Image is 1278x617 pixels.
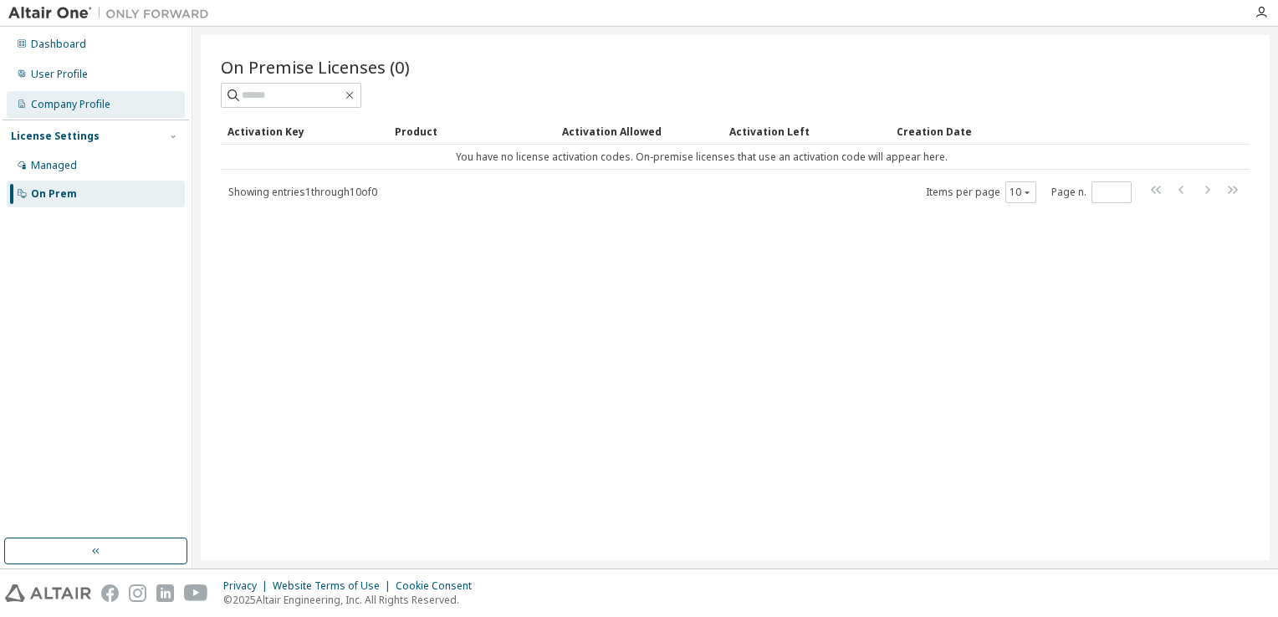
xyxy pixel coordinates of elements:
[1051,181,1132,203] span: Page n.
[223,593,482,607] p: © 2025 Altair Engineering, Inc. All Rights Reserved.
[8,5,217,22] img: Altair One
[31,98,110,111] div: Company Profile
[101,584,119,602] img: facebook.svg
[31,159,77,172] div: Managed
[729,118,883,145] div: Activation Left
[273,579,396,593] div: Website Terms of Use
[396,579,482,593] div: Cookie Consent
[129,584,146,602] img: instagram.svg
[31,187,77,201] div: On Prem
[897,118,1176,145] div: Creation Date
[184,584,208,602] img: youtube.svg
[1010,186,1032,199] button: 10
[926,181,1036,203] span: Items per page
[221,55,410,79] span: On Premise Licenses (0)
[562,118,716,145] div: Activation Allowed
[156,584,174,602] img: linkedin.svg
[223,579,273,593] div: Privacy
[31,68,88,81] div: User Profile
[31,38,86,51] div: Dashboard
[5,584,91,602] img: altair_logo.svg
[227,118,381,145] div: Activation Key
[11,130,100,143] div: License Settings
[395,118,549,145] div: Product
[228,185,377,199] span: Showing entries 1 through 10 of 0
[221,145,1183,170] td: You have no license activation codes. On-premise licenses that use an activation code will appear...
